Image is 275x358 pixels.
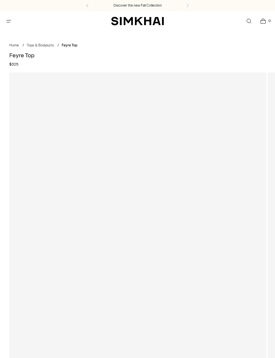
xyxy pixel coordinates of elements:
div: / [22,43,24,48]
a: Discover the new Fall Collection [113,3,162,8]
a: Tops & Bodysuits [27,43,54,47]
a: SIMKHAI [111,16,164,26]
span: Feyre Top [62,43,77,47]
button: Open menu modal [2,14,15,28]
div: / [57,43,59,48]
a: Open search modal [242,14,256,28]
a: Home [9,43,19,47]
span: $325 [9,61,18,67]
a: Open cart modal [256,14,270,28]
h1: Feyre Top [9,52,266,58]
nav: breadcrumbs [9,43,266,48]
span: 0 [266,18,272,24]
